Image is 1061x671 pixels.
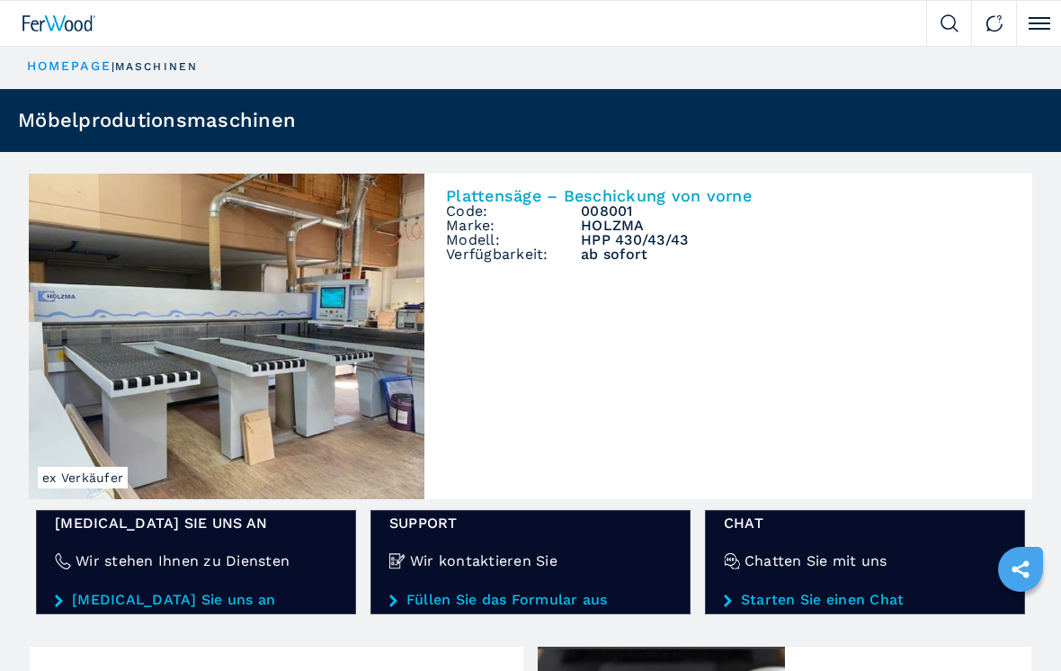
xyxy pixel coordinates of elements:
h2: Plattensäge – Beschickung von vorne [446,188,1011,204]
a: HOMEPAGE [27,58,111,73]
span: Chat [724,516,1006,531]
p: maschinen [115,59,198,75]
a: sharethis [998,547,1043,592]
span: ex Verkäufer [38,467,128,488]
span: ab sofort [581,247,1011,262]
h3: HOLZMA [581,219,1011,233]
img: Search [941,14,958,32]
a: Plattensäge – Beschickung von vorne HOLZMA HPP 430/43/43ex VerkäuferPlattensäge – Beschickung von... [29,174,1032,499]
span: Marke: [446,219,581,233]
a: [MEDICAL_DATA] Sie uns an [55,592,337,608]
h4: Wir stehen Ihnen zu Diensten [76,554,290,568]
img: Wir kontaktieren Sie [389,553,406,569]
img: Plattensäge – Beschickung von vorne HOLZMA HPP 430/43/43 [29,174,424,499]
img: Ferwood [22,15,96,31]
span: Verfügbarkeit: [446,247,581,262]
h1: Möbelprodutionsmaschinen [18,111,296,130]
span: Support [389,516,672,531]
img: Chatten Sie mit uns [724,553,740,569]
h4: Chatten Sie mit uns [744,554,887,568]
h4: Wir kontaktieren Sie [410,554,557,568]
span: | [111,60,115,73]
span: Modell: [446,233,581,247]
img: Contact us [985,14,1003,32]
h3: HPP 430/43/43 [581,233,1011,247]
img: Wir stehen Ihnen zu Diensten [55,553,71,569]
button: Click to toggle menu [1016,1,1061,46]
span: [MEDICAL_DATA] Sie uns an [55,516,337,531]
h3: 008001 [581,204,1011,219]
iframe: Chat [985,590,1048,658]
a: Starten Sie einen Chat [724,592,1006,608]
a: Füllen Sie das Formular aus [389,592,672,608]
span: Code: [446,204,581,219]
